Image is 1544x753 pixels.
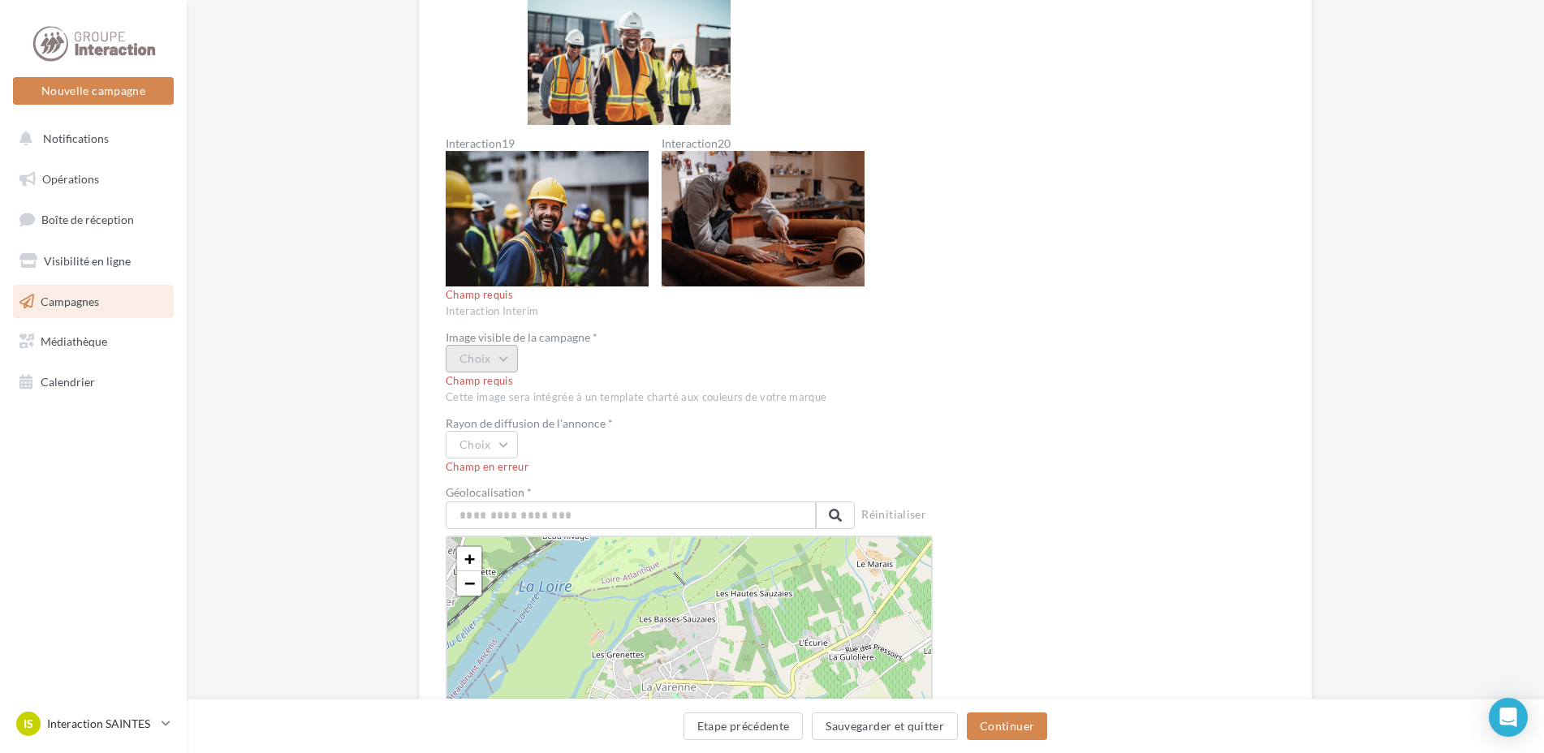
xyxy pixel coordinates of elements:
div: Open Intercom Messenger [1489,698,1528,737]
div: Champ requis [446,288,933,303]
a: IS Interaction SAINTES [13,708,174,739]
p: Interaction SAINTES [47,716,155,732]
button: Réinitialiser [855,505,933,527]
div: Interaction Interim [446,304,933,319]
a: Médiathèque [10,325,177,359]
a: Zoom out [457,571,481,596]
div: Image visible de la campagne * [446,332,933,343]
img: Interaction20 [662,151,865,286]
a: Campagnes [10,285,177,319]
div: Rayon de diffusion de l'annonce * [446,418,933,429]
span: Visibilité en ligne [44,254,131,268]
span: IS [24,716,33,732]
button: Choix [446,431,518,458]
button: Continuer [967,712,1047,740]
button: Sauvegarder et quitter [812,712,958,740]
div: Champ en erreur [446,460,933,475]
button: Nouvelle campagne [13,77,174,105]
img: Interaction19 [446,151,649,286]
span: Campagnes [41,294,99,308]
div: Champ requis [446,374,933,389]
label: Géolocalisation * [446,487,855,498]
label: Interaction19 [446,138,649,149]
button: Choix [446,345,518,372]
div: Cette image sera intégrée à un template charté aux couleurs de votre marque [446,390,933,405]
a: Calendrier [10,365,177,399]
a: Visibilité en ligne [10,244,177,278]
span: Calendrier [41,375,95,389]
a: Opérations [10,162,177,196]
span: Boîte de réception [41,213,134,226]
span: + [464,549,475,569]
button: Etape précédente [684,712,804,740]
span: − [464,573,475,593]
span: Opérations [42,172,99,186]
span: Médiathèque [41,334,107,348]
span: Notifications [43,131,109,145]
a: Zoom in [457,547,481,571]
a: Boîte de réception [10,202,177,237]
label: Interaction20 [662,138,865,149]
button: Notifications [10,122,170,156]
